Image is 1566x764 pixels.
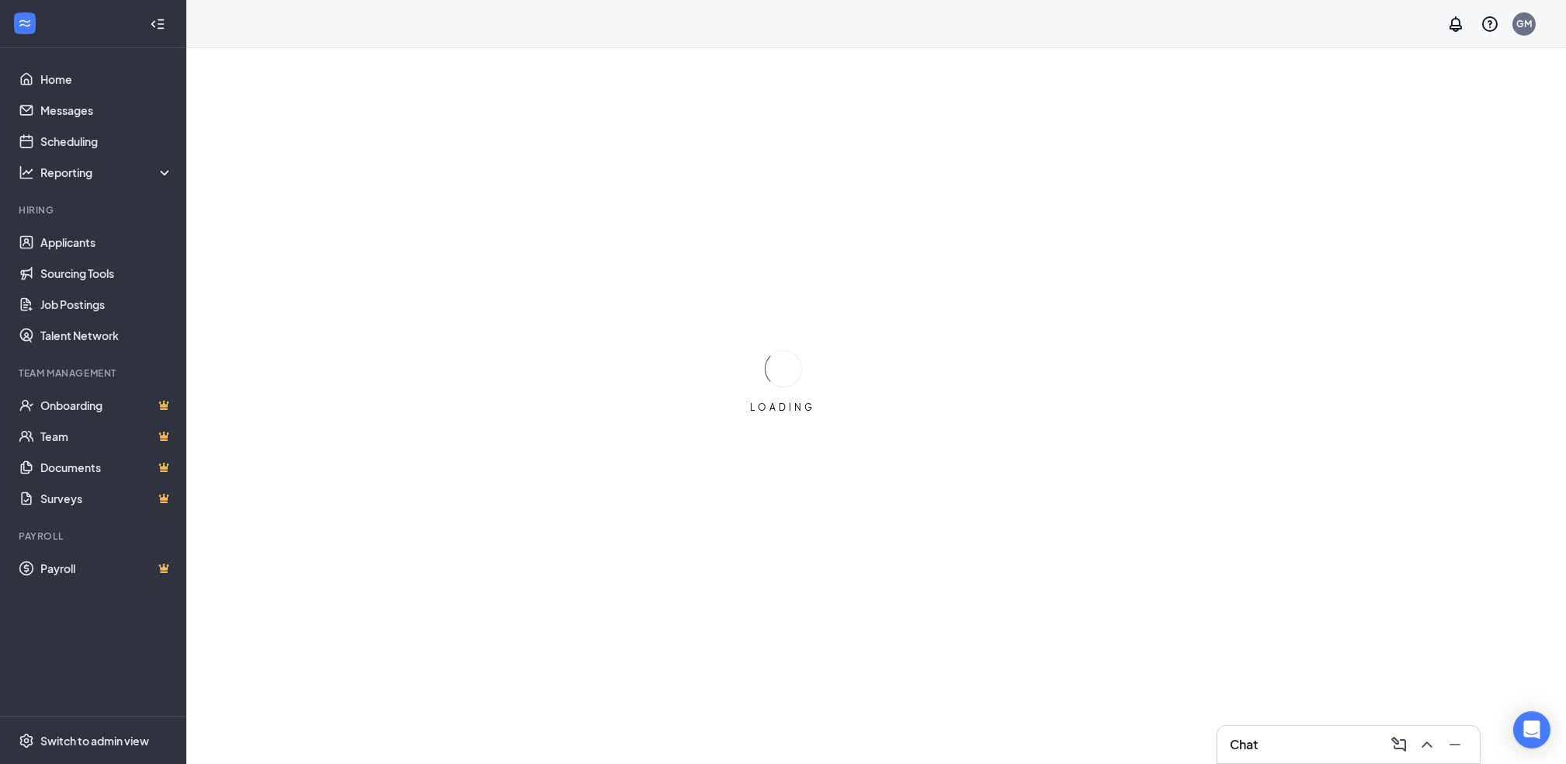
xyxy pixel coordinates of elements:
svg: ComposeMessage [1390,735,1408,754]
svg: Notifications [1446,15,1465,33]
button: ChevronUp [1415,732,1439,757]
a: DocumentsCrown [40,452,173,483]
svg: WorkstreamLogo [17,16,33,31]
div: Hiring [19,203,170,217]
svg: Analysis [19,165,34,180]
a: SurveysCrown [40,483,173,514]
svg: Collapse [150,16,165,32]
div: GM [1516,17,1532,30]
a: Home [40,64,173,95]
button: ComposeMessage [1387,732,1411,757]
svg: QuestionInfo [1481,15,1499,33]
h3: Chat [1230,736,1258,753]
a: Scheduling [40,126,173,157]
a: TeamCrown [40,421,173,452]
a: PayrollCrown [40,553,173,584]
a: OnboardingCrown [40,390,173,421]
div: Open Intercom Messenger [1513,711,1550,748]
div: LOADING [745,401,822,414]
svg: Settings [19,733,34,748]
div: Switch to admin view [40,733,149,748]
div: Reporting [40,165,174,180]
div: Team Management [19,366,170,380]
a: Messages [40,95,173,126]
div: Payroll [19,530,170,543]
a: Applicants [40,227,173,258]
a: Sourcing Tools [40,258,173,289]
a: Job Postings [40,289,173,320]
svg: Minimize [1446,735,1464,754]
svg: ChevronUp [1418,735,1436,754]
button: Minimize [1443,732,1467,757]
a: Talent Network [40,320,173,351]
